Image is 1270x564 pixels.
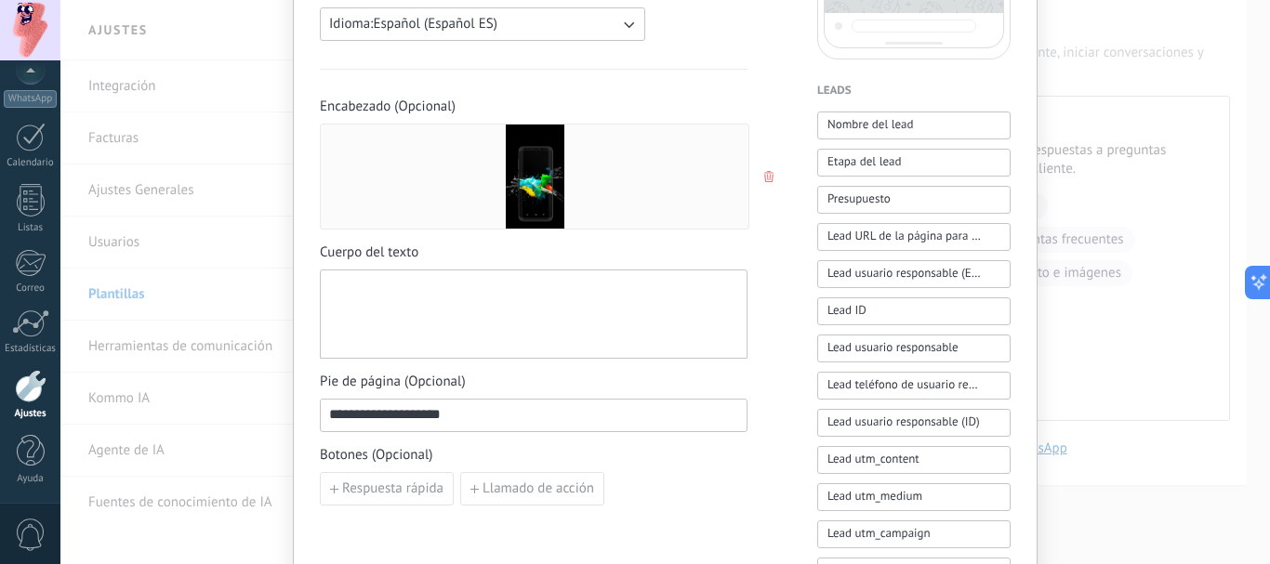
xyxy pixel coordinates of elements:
span: Lead usuario responsable [827,338,959,357]
div: Ajustes [4,408,58,420]
span: Nombre del lead [827,115,914,134]
span: Lead ID [827,301,867,320]
span: Pie de página (Opcional) [320,373,747,391]
span: Encabezado (Opcional) [320,98,747,116]
button: Presupuesto [817,186,1011,214]
button: Lead usuario responsable (ID) [817,409,1011,437]
button: Lead usuario responsable (Email) [817,260,1011,288]
span: Lead usuario responsable (Email) [827,264,981,282]
button: Lead ID [817,297,1011,325]
img: Preview [506,125,564,229]
span: Cuerpo del texto [320,243,747,262]
span: Lead utm_content [827,450,919,468]
button: Nombre del lead [817,111,1011,139]
span: Presupuesto [827,190,891,208]
button: Lead utm_campaign [817,520,1011,548]
span: Lead utm_medium [827,487,922,505]
button: Lead teléfono de usuario responsable [817,372,1011,400]
button: Lead URL de la página para compartir con los clientes [817,223,1011,251]
span: Lead usuario responsable (ID) [827,413,980,431]
span: Lead URL de la página para compartir con los clientes [827,227,981,245]
span: Lead utm_campaign [827,524,931,543]
span: Llamado de acción [483,482,594,495]
button: Lead utm_medium [817,483,1011,511]
button: Etapa del lead [817,149,1011,177]
button: Lead utm_content [817,446,1011,474]
div: Ayuda [4,473,58,485]
span: Respuesta rápida [342,482,443,495]
button: Idioma:Español (Español ES) [320,7,645,41]
span: Botones (Opcional) [320,446,747,465]
span: Lead teléfono de usuario responsable [827,375,981,394]
button: Lead usuario responsable [817,334,1011,362]
h4: Leads [817,82,1011,100]
div: Correo [4,282,58,295]
div: WhatsApp [4,90,57,108]
div: Estadísticas [4,343,58,355]
button: Respuesta rápida [320,472,454,505]
span: Idioma: Español (Español ES) [329,15,497,33]
button: Llamado de acción [460,472,604,505]
div: Calendario [4,157,58,169]
div: Listas [4,222,58,234]
span: Etapa del lead [827,152,901,171]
